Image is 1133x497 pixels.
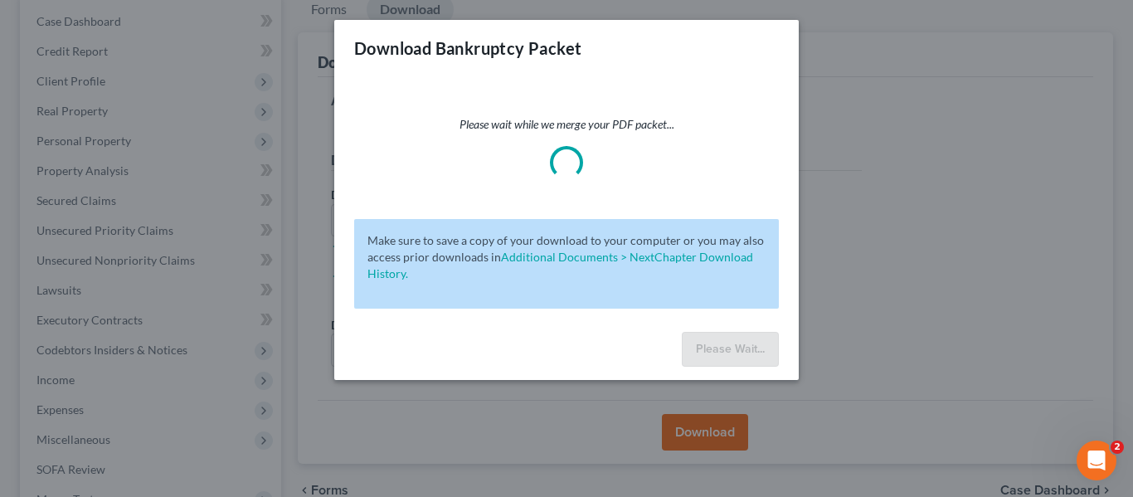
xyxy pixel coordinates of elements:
button: Please Wait... [682,332,779,367]
span: Please Wait... [696,342,765,356]
span: 2 [1111,441,1124,454]
h3: Download Bankruptcy Packet [354,37,581,60]
p: Make sure to save a copy of your download to your computer or you may also access prior downloads in [367,232,766,282]
a: Additional Documents > NextChapter Download History. [367,250,753,280]
p: Please wait while we merge your PDF packet... [354,116,779,133]
iframe: Intercom live chat [1077,441,1116,480]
